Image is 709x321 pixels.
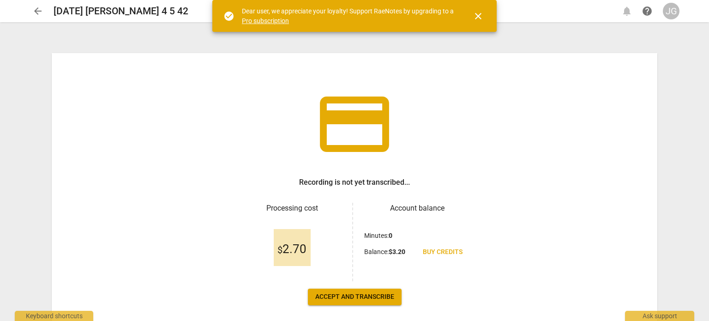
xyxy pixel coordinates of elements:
p: Balance : [364,247,405,257]
span: credit_card [313,83,396,166]
b: 0 [389,232,392,239]
a: Help [639,3,655,19]
h3: Processing cost [239,203,345,214]
span: Buy credits [423,248,463,257]
span: help [642,6,653,17]
button: Close [467,5,489,27]
div: Dear user, we appreciate your loyalty! Support RaeNotes by upgrading to a [242,6,456,25]
button: JG [663,3,679,19]
h3: Recording is not yet transcribed... [299,177,410,188]
a: Pro subscription [242,17,289,24]
span: check_circle [223,11,234,22]
span: 2.70 [277,242,306,256]
span: $ [277,244,282,255]
button: Accept and transcribe [308,289,402,305]
a: Buy credits [415,244,470,260]
b: $ 3.20 [389,248,405,255]
p: Minutes : [364,231,392,241]
h2: [DATE] [PERSON_NAME] 4 5 42 [54,6,188,17]
h3: Account balance [364,203,470,214]
span: Accept and transcribe [315,292,394,302]
div: Keyboard shortcuts [15,311,93,321]
span: close [473,11,484,22]
span: arrow_back [32,6,43,17]
div: Ask support [625,311,694,321]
